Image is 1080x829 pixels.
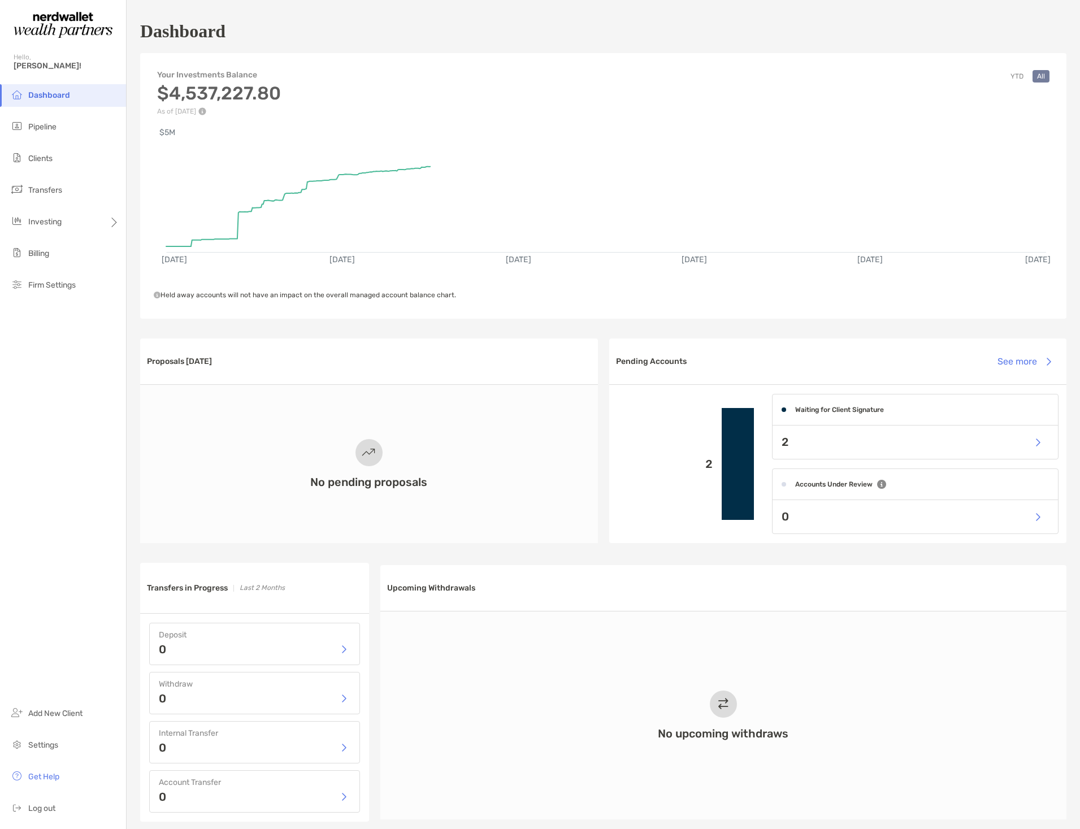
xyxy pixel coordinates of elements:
[1026,255,1052,264] text: [DATE]
[10,737,24,751] img: settings icon
[159,679,350,689] h4: Withdraw
[795,406,884,414] h4: Waiting for Client Signature
[28,280,76,290] span: Firm Settings
[310,475,427,489] h3: No pending proposals
[159,630,350,640] h4: Deposit
[28,90,70,100] span: Dashboard
[28,122,57,132] span: Pipeline
[10,88,24,101] img: dashboard icon
[28,217,62,227] span: Investing
[154,291,456,299] span: Held away accounts will not have an impact on the overall managed account balance chart.
[159,791,166,802] p: 0
[28,740,58,750] span: Settings
[14,61,119,71] span: [PERSON_NAME]!
[10,214,24,228] img: investing icon
[240,581,285,595] p: Last 2 Months
[10,183,24,196] img: transfers icon
[330,255,355,264] text: [DATE]
[159,742,166,753] p: 0
[28,709,83,718] span: Add New Client
[387,583,475,593] h3: Upcoming Withdrawals
[682,255,708,264] text: [DATE]
[159,693,166,704] p: 0
[147,583,228,593] h3: Transfers in Progress
[10,151,24,164] img: clients icon
[616,357,687,366] h3: Pending Accounts
[858,255,883,264] text: [DATE]
[157,70,281,80] h4: Your Investments Balance
[10,119,24,133] img: pipeline icon
[157,107,281,115] p: As of [DATE]
[140,21,225,42] h1: Dashboard
[988,349,1060,374] button: See more
[506,255,531,264] text: [DATE]
[28,185,62,195] span: Transfers
[159,728,350,738] h4: Internal Transfer
[147,357,212,366] h3: Proposals [DATE]
[28,154,53,163] span: Clients
[162,255,187,264] text: [DATE]
[1006,70,1028,83] button: YTD
[10,706,24,719] img: add_new_client icon
[658,727,788,740] h3: No upcoming withdraws
[10,801,24,814] img: logout icon
[10,769,24,783] img: get-help icon
[1033,70,1049,83] button: All
[10,246,24,259] img: billing icon
[618,457,713,471] p: 2
[198,107,206,115] img: Performance Info
[782,435,788,449] p: 2
[159,778,350,787] h4: Account Transfer
[159,128,175,137] text: $5M
[159,644,166,655] p: 0
[28,249,49,258] span: Billing
[782,510,789,524] p: 0
[28,772,59,782] span: Get Help
[14,5,112,45] img: Zoe Logo
[157,83,281,104] h3: $4,537,227.80
[795,480,873,488] h4: Accounts Under Review
[28,804,55,813] span: Log out
[10,277,24,291] img: firm-settings icon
